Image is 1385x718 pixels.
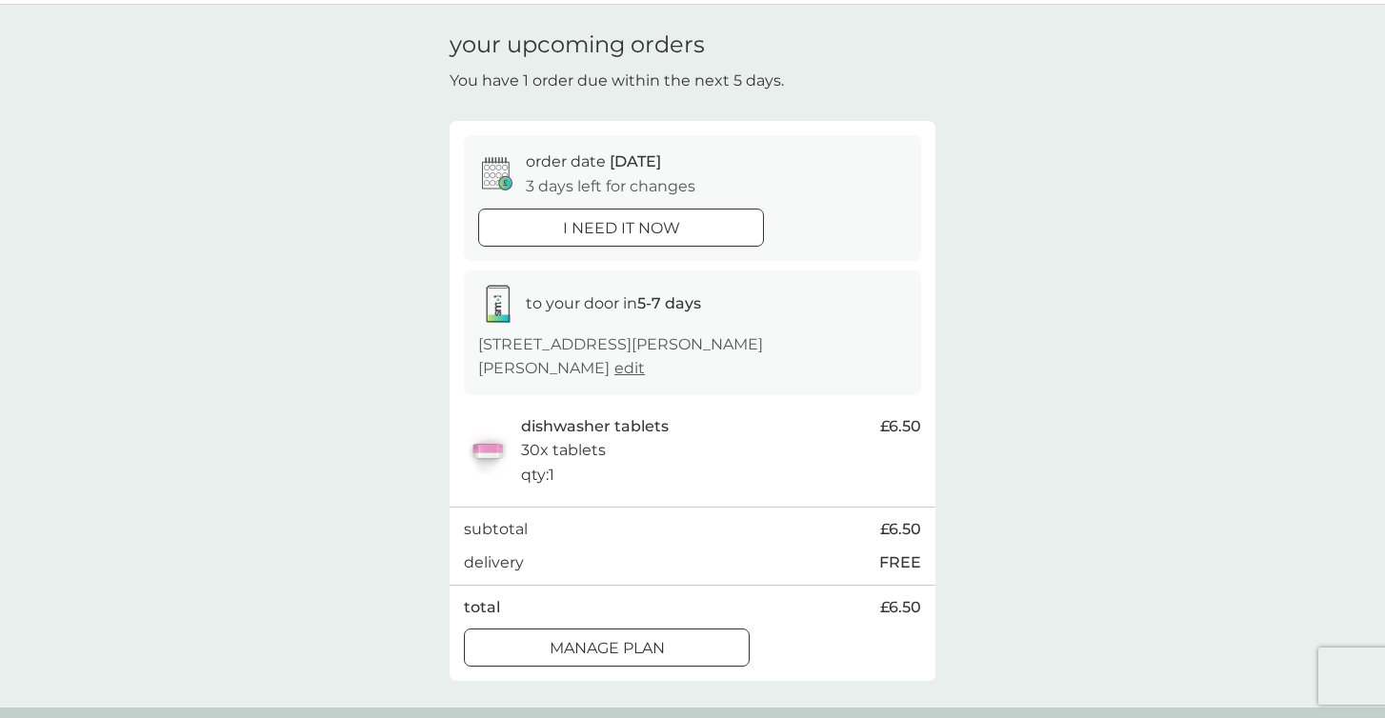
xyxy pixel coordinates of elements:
span: [DATE] [610,152,661,170]
a: edit [614,359,645,377]
p: Manage plan [550,636,665,661]
p: qty : 1 [521,463,554,488]
h1: your upcoming orders [450,31,705,59]
p: total [464,595,500,620]
p: 30x tablets [521,438,606,463]
button: Manage plan [464,628,750,667]
p: i need it now [563,216,680,241]
p: delivery [464,550,524,575]
p: order date [526,150,661,174]
span: £6.50 [880,414,921,439]
p: [STREET_ADDRESS][PERSON_NAME][PERSON_NAME] [478,332,907,381]
p: subtotal [464,517,528,542]
span: £6.50 [880,517,921,542]
span: to your door in [526,294,701,312]
strong: 5-7 days [637,294,701,312]
p: You have 1 order due within the next 5 days. [450,69,784,93]
span: £6.50 [880,595,921,620]
p: FREE [879,550,921,575]
button: i need it now [478,209,764,247]
p: 3 days left for changes [526,174,695,199]
p: dishwasher tablets [521,414,669,439]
